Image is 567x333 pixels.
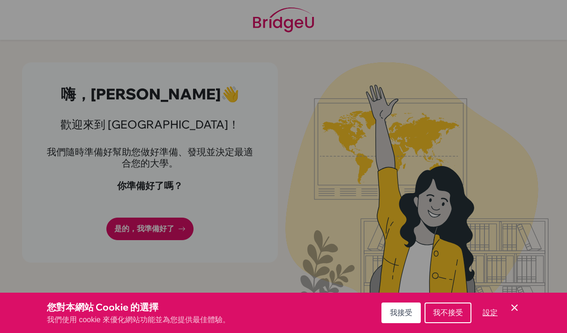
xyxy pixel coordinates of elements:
[425,303,471,323] button: 我不接受
[483,309,498,317] font: 設定
[475,303,505,322] button: 設定
[381,303,421,323] button: 我接受
[433,309,463,317] font: 我不接受
[47,301,158,313] font: 您對本網站 Cookie 的選擇
[47,316,230,324] font: 我們使用 cookie 來優化網站功能並為您提供最佳體驗。
[509,302,520,313] button: 儲存並關閉
[390,309,412,317] font: 我接受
